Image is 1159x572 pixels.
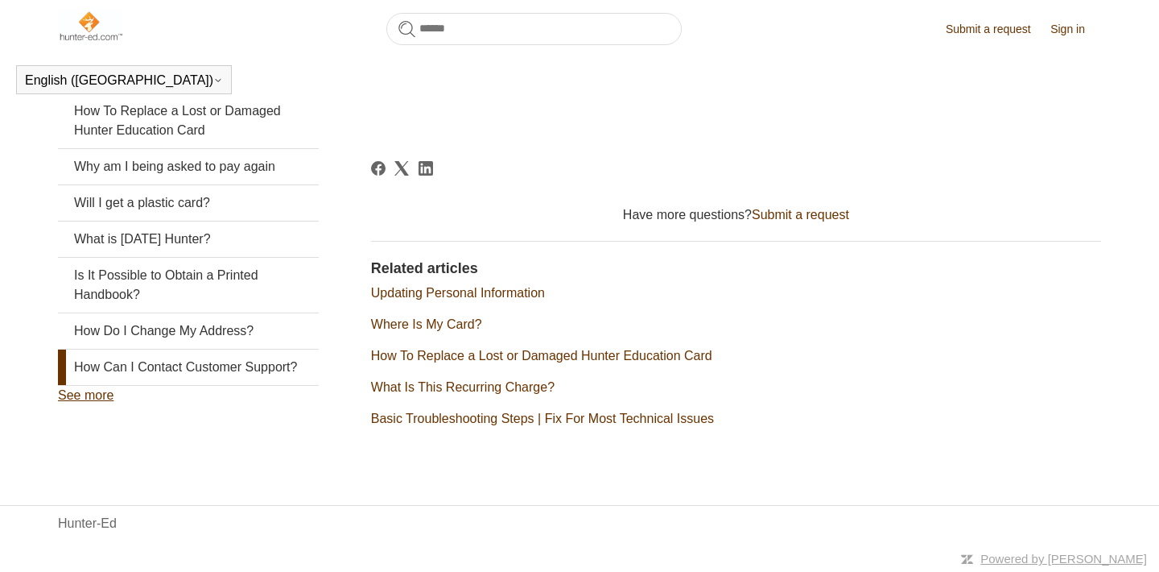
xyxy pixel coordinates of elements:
[946,21,1047,38] a: Submit a request
[58,388,113,402] a: See more
[371,380,555,394] a: What Is This Recurring Charge?
[58,10,123,42] img: Hunter-Ed Help Center home page
[394,161,409,176] svg: Share this page on X Corp
[25,73,223,88] button: English ([GEOGRAPHIC_DATA])
[394,161,409,176] a: X Corp
[371,161,386,176] svg: Share this page on Facebook
[371,258,1101,280] h2: Related articles
[371,349,712,363] a: How To Replace a Lost or Damaged Hunter Education Card
[371,205,1101,225] div: Have more questions?
[752,208,849,222] a: Submit a request
[419,161,433,176] svg: Share this page on LinkedIn
[58,350,319,385] a: How Can I Contact Customer Support?
[371,317,482,331] a: Where Is My Card?
[58,514,117,533] a: Hunter-Ed
[58,222,319,257] a: What is [DATE] Hunter?
[58,93,319,148] a: How To Replace a Lost or Damaged Hunter Education Card
[371,161,386,176] a: Facebook
[386,13,682,45] input: Search
[58,185,319,221] a: Will I get a plastic card?
[980,552,1147,566] a: Powered by [PERSON_NAME]
[419,161,433,176] a: LinkedIn
[58,313,319,349] a: How Do I Change My Address?
[1050,21,1101,38] a: Sign in
[371,412,714,425] a: Basic Troubleshooting Steps | Fix For Most Technical Issues
[58,149,319,184] a: Why am I being asked to pay again
[58,258,319,313] a: Is It Possible to Obtain a Printed Handbook?
[371,286,545,300] a: Updating Personal Information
